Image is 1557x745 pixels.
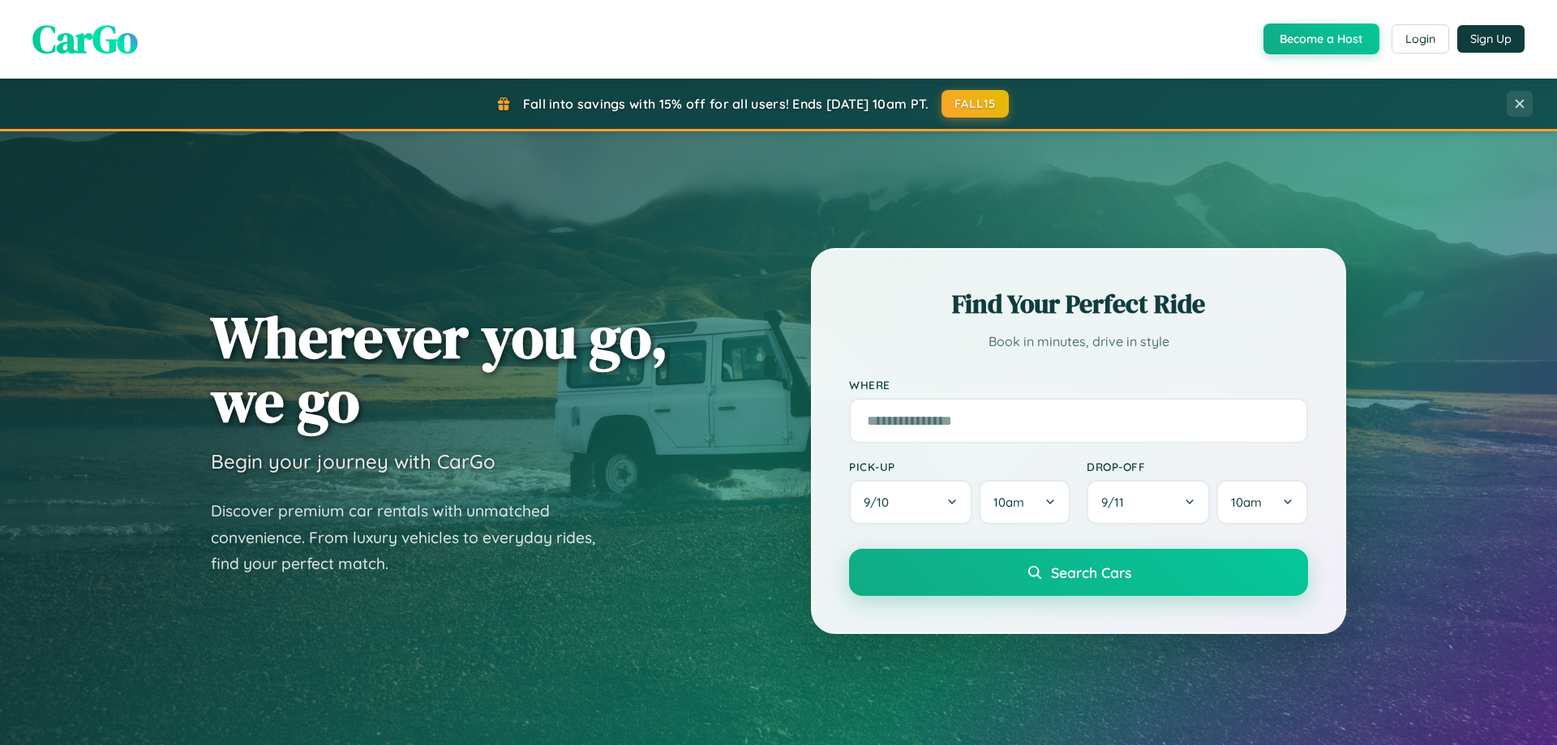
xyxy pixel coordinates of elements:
[941,90,1010,118] button: FALL15
[864,495,897,510] span: 9 / 10
[979,480,1070,524] button: 10am
[1101,495,1132,510] span: 9 / 11
[32,12,138,66] span: CarGo
[523,96,929,112] span: Fall into savings with 15% off for all users! Ends [DATE] 10am PT.
[1231,495,1262,510] span: 10am
[211,449,495,473] h3: Begin your journey with CarGo
[211,498,616,577] p: Discover premium car rentals with unmatched convenience. From luxury vehicles to everyday rides, ...
[1392,24,1449,54] button: Login
[993,495,1024,510] span: 10am
[1457,25,1525,53] button: Sign Up
[849,549,1308,596] button: Search Cars
[1216,480,1308,524] button: 10am
[211,305,668,433] h1: Wherever you go, we go
[1051,563,1131,581] span: Search Cars
[1087,480,1210,524] button: 9/11
[1263,24,1379,54] button: Become a Host
[849,330,1308,353] p: Book in minutes, drive in style
[1087,460,1308,473] label: Drop-off
[849,378,1308,392] label: Where
[849,286,1308,322] h2: Find Your Perfect Ride
[849,480,972,524] button: 9/10
[849,460,1070,473] label: Pick-up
